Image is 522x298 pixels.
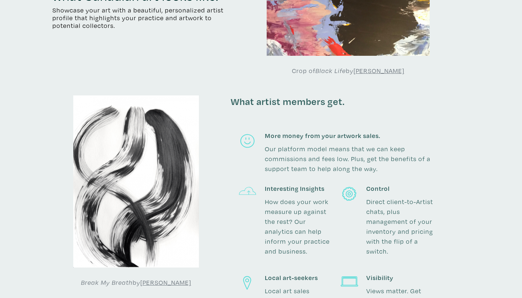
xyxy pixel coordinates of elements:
[52,7,226,29] p: Showcase your art with a beautiful, personalized artist profile that highlights your practice and...
[366,183,434,193] b: Control
[231,95,434,127] h4: What artist members get.
[265,273,333,283] b: Local art-seekers
[52,277,220,287] p: by
[366,273,434,283] b: Visibility
[267,66,430,76] p: Crop of by
[315,66,346,75] em: Black Life
[265,183,333,256] div: How does your work measure up against the rest? Our analytics can help inform your practice and b...
[366,183,434,263] div: Direct client-to-Artist chats, plus management of your inventory and pricing with the flip of a s...
[265,131,434,174] div: Our platform model means that we can keep commissions and fees low. Plus, get the benefits of a s...
[81,278,133,287] em: Break My Breath
[265,183,333,193] b: Interesting Insights
[140,278,191,287] a: [PERSON_NAME]
[73,95,199,268] img: Artists = Entrepreneurs
[340,276,359,290] img: Custom domain
[265,131,434,141] b: More money from your artwork sales.
[238,134,257,148] img: More money in your pocket
[353,66,404,75] a: [PERSON_NAME]
[238,187,257,201] img: Upload unlimited works
[238,276,257,290] img: Find local art-seekers.
[340,187,359,201] img: You're in control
